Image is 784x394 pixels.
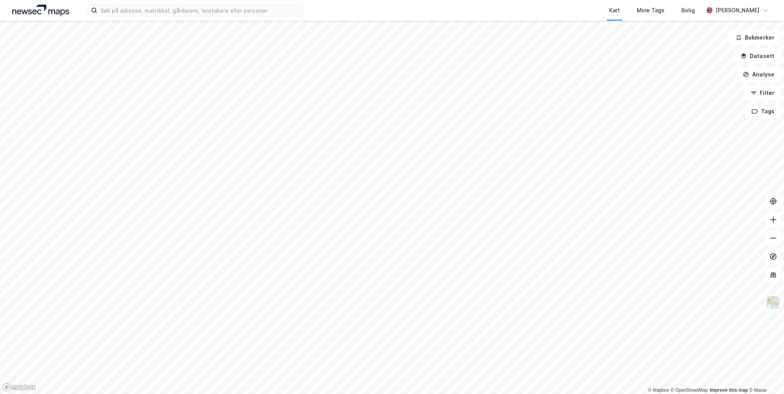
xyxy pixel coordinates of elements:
[729,30,781,45] button: Bokmerker
[746,357,784,394] div: Kontrollprogram for chat
[648,387,669,393] a: Mapbox
[2,383,36,392] a: Mapbox homepage
[671,387,708,393] a: OpenStreetMap
[609,6,620,15] div: Kart
[736,67,781,82] button: Analyse
[710,387,748,393] a: Improve this map
[637,6,664,15] div: Mine Tags
[681,6,695,15] div: Bolig
[766,295,781,310] img: Z
[97,5,302,16] input: Søk på adresse, matrikkel, gårdeiere, leietakere eller personer
[12,5,69,16] img: logo.a4113a55bc3d86da70a041830d287a7e.svg
[734,48,781,64] button: Datasett
[744,85,781,101] button: Filter
[746,357,784,394] iframe: Chat Widget
[745,104,781,119] button: Tags
[716,6,759,15] div: [PERSON_NAME]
